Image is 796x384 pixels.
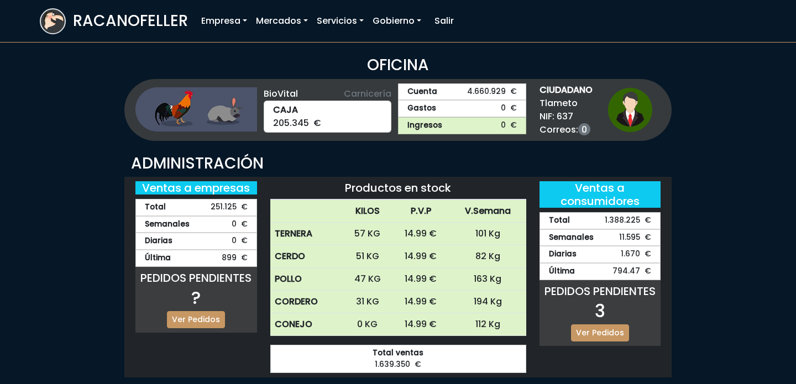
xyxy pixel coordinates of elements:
span: ? [191,285,201,310]
a: Servicios [312,10,368,32]
th: CERDO [270,245,343,268]
div: 251.125 € [135,199,257,216]
strong: Diarias [549,249,577,260]
td: 163 Kg [449,268,526,291]
h3: RACANOFELLER [73,12,188,30]
h3: ADMINISTRACIÓN [131,154,665,173]
a: Cuenta4.660.929 € [398,83,526,101]
strong: Total [145,202,166,213]
div: 11.595 € [540,229,661,246]
a: Ver Pedidos [571,324,629,341]
strong: Semanales [549,232,594,244]
a: Gastos0 € [398,100,526,117]
strong: Cuenta [407,86,437,98]
strong: Última [145,253,171,264]
h5: PEDIDOS PENDIENTES [540,285,661,298]
td: 51 KG [343,245,392,268]
div: 794.47 € [540,263,661,280]
div: 899 € [135,250,257,267]
a: Ver Pedidos [167,311,225,328]
td: 57 KG [343,223,392,245]
th: V.Semana [449,200,526,223]
strong: Diarias [145,235,172,247]
h3: OFICINA [40,56,756,75]
span: NIF: 637 [540,110,593,123]
th: CONEJO [270,313,343,336]
a: Gobierno [368,10,426,32]
td: 194 Kg [449,291,526,313]
td: 14.99 € [392,268,450,291]
img: ganaderia.png [135,87,257,131]
strong: Gastos [407,103,436,114]
strong: Ingresos [407,120,442,131]
span: Carnicería [344,87,391,101]
td: 82 Kg [449,245,526,268]
a: Mercados [252,10,312,32]
a: Empresa [197,10,252,32]
span: Tlameto [540,97,593,110]
span: 3 [595,298,605,323]
td: 14.99 € [392,245,450,268]
th: CORDERO [270,291,343,313]
img: ciudadano1.png [608,88,652,132]
strong: Última [549,266,575,277]
div: 1.670 € [540,246,661,263]
td: 14.99 € [392,313,450,336]
div: BioVital [264,87,392,101]
td: 47 KG [343,268,392,291]
strong: Total [549,215,570,227]
div: 1.388.225 € [540,212,661,229]
th: KILOS [343,200,392,223]
strong: CIUDADANO [540,83,593,97]
h5: Productos en stock [270,181,526,194]
h5: PEDIDOS PENDIENTES [135,271,257,285]
a: 0 [578,123,590,135]
div: 1.639.350 € [270,345,526,373]
div: 0 € [135,233,257,250]
div: 0 € [135,216,257,233]
td: 14.99 € [392,223,450,245]
a: Salir [430,10,458,32]
th: POLLO [270,268,343,291]
h5: Ventas a empresas [135,181,257,194]
strong: Total ventas [280,348,517,359]
th: TERNERA [270,223,343,245]
a: Ingresos0 € [398,117,526,134]
td: 101 Kg [449,223,526,245]
strong: Semanales [145,219,190,230]
img: logoracarojo.png [41,9,65,30]
td: 14.99 € [392,291,450,313]
h5: Ventas a consumidores [540,181,661,208]
td: 112 Kg [449,313,526,336]
div: 205.345 € [264,101,392,133]
th: P.V.P [392,200,450,223]
strong: CAJA [273,103,383,117]
td: 31 KG [343,291,392,313]
a: RACANOFELLER [40,6,188,37]
td: 0 KG [343,313,392,336]
span: Correos: [540,123,593,136]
